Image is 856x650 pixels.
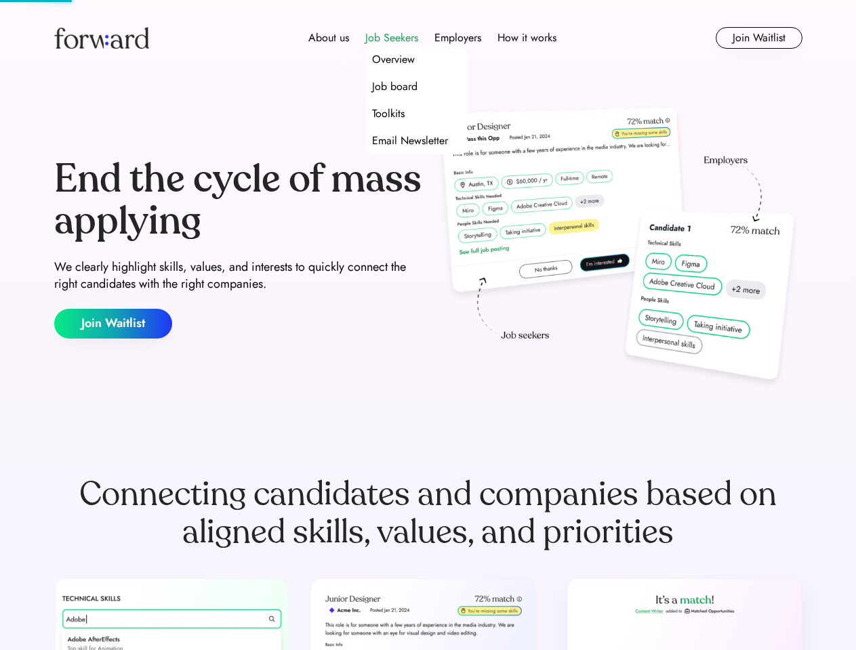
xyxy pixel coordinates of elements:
[308,30,349,46] div: About us
[54,259,423,292] div: We clearly highlight skills, values, and interests to quickly connect the right candidates with t...
[372,106,405,122] div: Toolkits
[434,30,481,46] div: Employers
[372,51,415,68] div: Overview
[54,475,802,551] div: Connecting candidates and companies based on aligned skills, values, and priorities
[54,158,423,242] div: End the cycle of mass applying
[434,103,802,394] img: hero-image.png
[372,79,417,95] div: Job board
[365,30,418,46] div: Job Seekers
[372,133,448,149] div: Email Newsletter
[54,27,149,49] img: Forward logo
[54,309,172,339] button: Join Waitlist
[716,27,802,49] button: Join Waitlist
[497,30,556,46] div: How it works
